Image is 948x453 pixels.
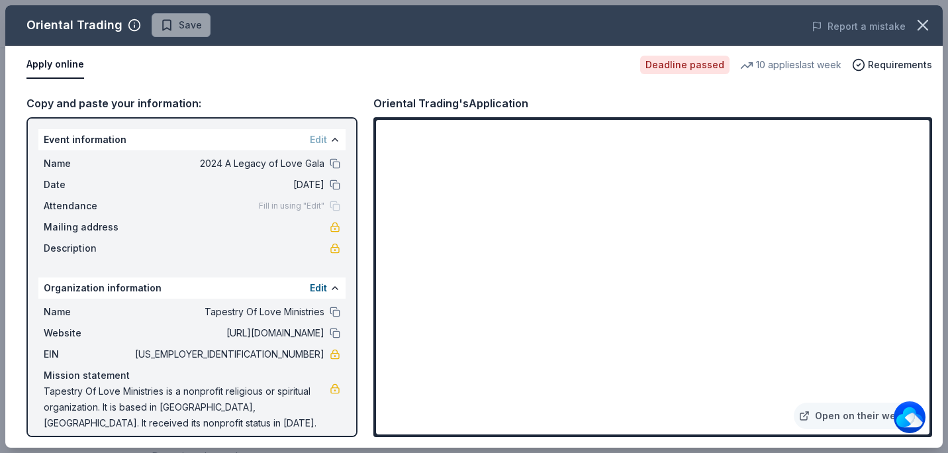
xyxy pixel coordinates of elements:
[44,383,330,431] span: Tapestry Of Love Ministries is a nonprofit religious or spiritual organization. It is based in [G...
[38,277,346,299] div: Organization information
[44,304,132,320] span: Name
[132,304,324,320] span: Tapestry Of Love Ministries
[132,346,324,362] span: [US_EMPLOYER_IDENTIFICATION_NUMBER]
[310,132,327,148] button: Edit
[259,201,324,211] span: Fill in using "Edit"
[44,219,132,235] span: Mailing address
[812,19,906,34] button: Report a mistake
[44,346,132,362] span: EIN
[38,129,346,150] div: Event information
[44,368,340,383] div: Mission statement
[794,403,924,429] a: Open on their website
[152,13,211,37] button: Save
[179,17,202,33] span: Save
[852,57,932,73] button: Requirements
[132,177,324,193] span: [DATE]
[868,57,932,73] span: Requirements
[26,15,122,36] div: Oriental Trading
[44,177,132,193] span: Date
[26,51,84,79] button: Apply online
[373,95,528,112] div: Oriental Trading's Application
[132,156,324,172] span: 2024 A Legacy of Love Gala
[44,325,132,341] span: Website
[640,56,730,74] div: Deadline passed
[44,240,132,256] span: Description
[740,57,841,73] div: 10 applies last week
[132,325,324,341] span: [URL][DOMAIN_NAME]
[44,198,132,214] span: Attendance
[26,95,357,112] div: Copy and paste your information:
[310,280,327,296] button: Edit
[44,156,132,172] span: Name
